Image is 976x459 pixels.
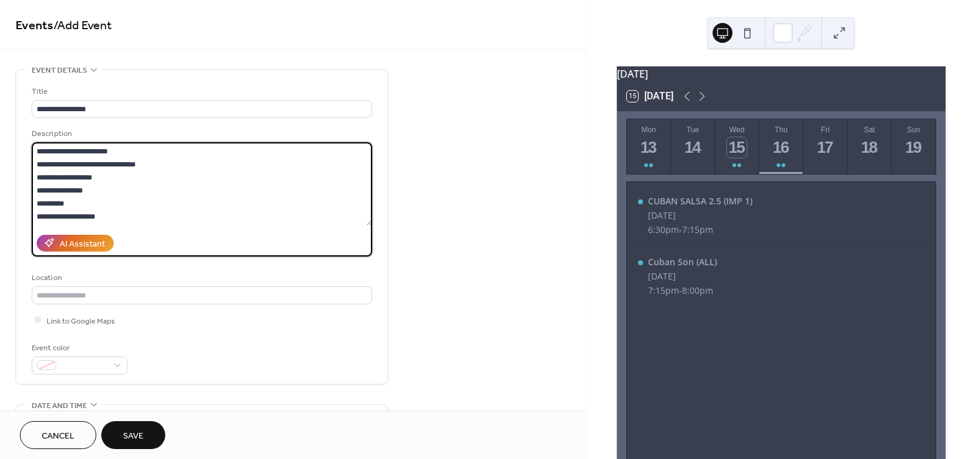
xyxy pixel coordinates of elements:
[648,209,752,221] div: [DATE]
[32,271,370,284] div: Location
[727,137,747,158] div: 15
[803,119,847,174] button: Fri17
[715,119,759,174] button: Wed15
[617,66,946,81] div: [DATE]
[20,421,96,449] button: Cancel
[32,85,370,98] div: Title
[859,137,880,158] div: 18
[763,125,800,134] div: Thu
[37,235,114,252] button: AI Assistant
[847,119,892,174] button: Sat18
[101,421,165,449] button: Save
[627,119,671,174] button: Mon13
[682,284,713,296] span: 8:00pm
[32,127,370,140] div: Description
[895,125,932,134] div: Sun
[32,399,87,412] span: Date and time
[903,137,924,158] div: 19
[648,224,679,235] span: 6:30pm
[683,137,703,158] div: 14
[42,430,75,443] span: Cancel
[123,430,144,443] span: Save
[648,284,679,296] span: 7:15pm
[771,137,791,158] div: 16
[639,137,659,158] div: 13
[679,284,682,296] span: -
[807,125,844,134] div: Fri
[623,88,678,105] button: 15[DATE]
[631,125,667,134] div: Mon
[719,125,755,134] div: Wed
[16,14,53,38] a: Events
[675,125,711,134] div: Tue
[648,195,752,207] div: CUBAN SALSA 2.5 (IMP 1)
[32,64,87,77] span: Event details
[60,237,105,250] div: AI Assistant
[53,14,112,38] span: / Add Event
[815,137,836,158] div: 17
[648,256,717,268] div: Cuban Son (ALL)
[671,119,715,174] button: Tue14
[648,270,717,282] div: [DATE]
[47,314,115,327] span: Link to Google Maps
[892,119,936,174] button: Sun19
[32,342,125,355] div: Event color
[759,119,803,174] button: Thu16
[851,125,888,134] div: Sat
[679,224,682,235] span: -
[682,224,713,235] span: 7:15pm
